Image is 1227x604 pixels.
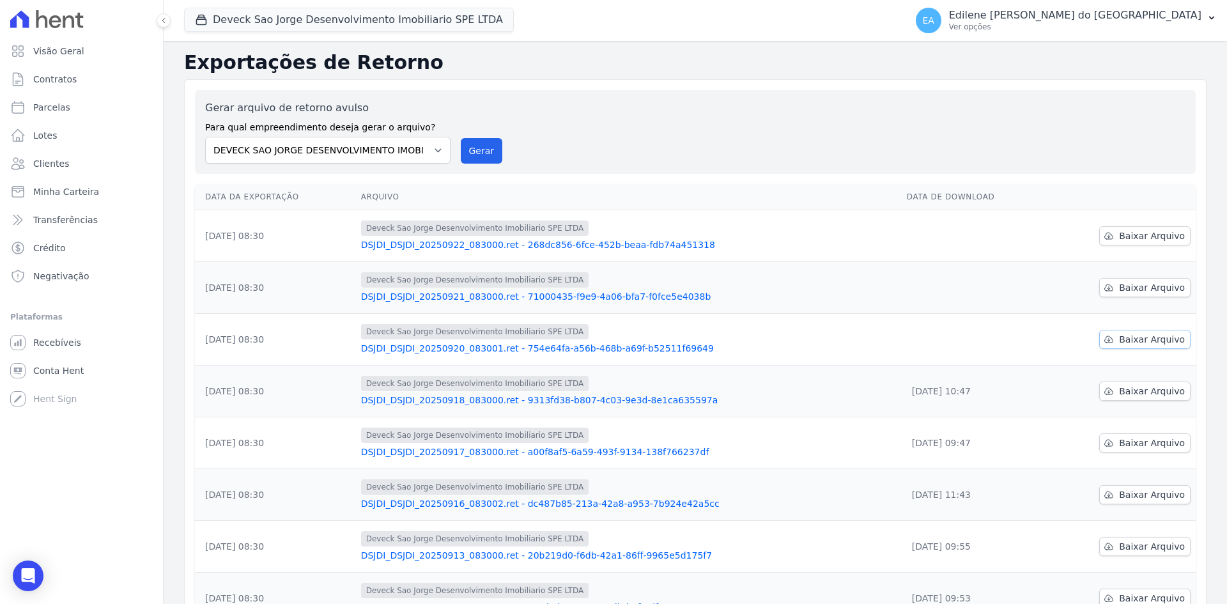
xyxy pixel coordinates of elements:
span: Deveck Sao Jorge Desenvolvimento Imobiliario SPE LTDA [361,376,589,391]
span: Parcelas [33,101,70,114]
a: DSJDI_DSJDI_20250920_083001.ret - 754e64fa-a56b-468b-a69f-b52511f69649 [361,342,897,355]
a: DSJDI_DSJDI_20250913_083000.ret - 20b219d0-f6db-42a1-86ff-9965e5d175f7 [361,549,897,562]
a: Minha Carteira [5,179,158,205]
span: Crédito [33,242,66,254]
span: Visão Geral [33,45,84,58]
td: [DATE] 08:30 [195,417,356,469]
span: Baixar Arquivo [1119,488,1185,501]
td: [DATE] 08:30 [195,469,356,521]
a: Parcelas [5,95,158,120]
a: Negativação [5,263,158,289]
button: EA Edilene [PERSON_NAME] do [GEOGRAPHIC_DATA] Ver opções [906,3,1227,38]
a: DSJDI_DSJDI_20250917_083000.ret - a00f8af5-6a59-493f-9134-138f766237df [361,445,897,458]
a: Clientes [5,151,158,176]
td: [DATE] 09:55 [902,521,1046,573]
h2: Exportações de Retorno [184,51,1207,74]
a: Baixar Arquivo [1099,382,1191,401]
div: Plataformas [10,309,153,325]
a: Conta Hent [5,358,158,383]
th: Data de Download [902,184,1046,210]
td: [DATE] 11:43 [902,469,1046,521]
span: Deveck Sao Jorge Desenvolvimento Imobiliario SPE LTDA [361,272,589,288]
a: Crédito [5,235,158,261]
a: Baixar Arquivo [1099,278,1191,297]
td: [DATE] 09:47 [902,417,1046,469]
td: [DATE] 10:47 [902,366,1046,417]
label: Para qual empreendimento deseja gerar o arquivo? [205,116,451,134]
th: Arquivo [356,184,902,210]
a: Baixar Arquivo [1099,433,1191,453]
th: Data da Exportação [195,184,356,210]
span: Deveck Sao Jorge Desenvolvimento Imobiliario SPE LTDA [361,221,589,236]
span: Negativação [33,270,89,283]
span: Baixar Arquivo [1119,437,1185,449]
p: Edilene [PERSON_NAME] do [GEOGRAPHIC_DATA] [949,9,1201,22]
a: Lotes [5,123,158,148]
span: Conta Hent [33,364,84,377]
td: [DATE] 08:30 [195,366,356,417]
td: [DATE] 08:30 [195,210,356,262]
td: [DATE] 08:30 [195,314,356,366]
label: Gerar arquivo de retorno avulso [205,100,451,116]
a: Baixar Arquivo [1099,226,1191,245]
span: Baixar Arquivo [1119,540,1185,553]
a: Baixar Arquivo [1099,537,1191,556]
a: Recebíveis [5,330,158,355]
span: Baixar Arquivo [1119,385,1185,398]
a: Baixar Arquivo [1099,485,1191,504]
td: [DATE] 08:30 [195,521,356,573]
div: Open Intercom Messenger [13,561,43,591]
td: [DATE] 08:30 [195,262,356,314]
span: EA [923,16,934,25]
span: Lotes [33,129,58,142]
a: DSJDI_DSJDI_20250918_083000.ret - 9313fd38-b807-4c03-9e3d-8e1ca635597a [361,394,897,407]
a: DSJDI_DSJDI_20250922_083000.ret - 268dc856-6fce-452b-beaa-fdb74a451318 [361,238,897,251]
span: Contratos [33,73,77,86]
span: Baixar Arquivo [1119,281,1185,294]
p: Ver opções [949,22,1201,32]
span: Deveck Sao Jorge Desenvolvimento Imobiliario SPE LTDA [361,583,589,598]
span: Baixar Arquivo [1119,333,1185,346]
a: Visão Geral [5,38,158,64]
a: DSJDI_DSJDI_20250921_083000.ret - 71000435-f9e9-4a06-bfa7-f0fce5e4038b [361,290,897,303]
span: Deveck Sao Jorge Desenvolvimento Imobiliario SPE LTDA [361,324,589,339]
span: Deveck Sao Jorge Desenvolvimento Imobiliario SPE LTDA [361,531,589,546]
span: Deveck Sao Jorge Desenvolvimento Imobiliario SPE LTDA [361,479,589,495]
span: Minha Carteira [33,185,99,198]
button: Gerar [461,138,503,164]
span: Deveck Sao Jorge Desenvolvimento Imobiliario SPE LTDA [361,428,589,443]
a: DSJDI_DSJDI_20250916_083002.ret - dc487b85-213a-42a8-a953-7b924e42a5cc [361,497,897,510]
a: Baixar Arquivo [1099,330,1191,349]
span: Transferências [33,213,98,226]
button: Deveck Sao Jorge Desenvolvimento Imobiliario SPE LTDA [184,8,514,32]
span: Baixar Arquivo [1119,229,1185,242]
span: Recebíveis [33,336,81,349]
a: Transferências [5,207,158,233]
a: Contratos [5,66,158,92]
span: Clientes [33,157,69,170]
